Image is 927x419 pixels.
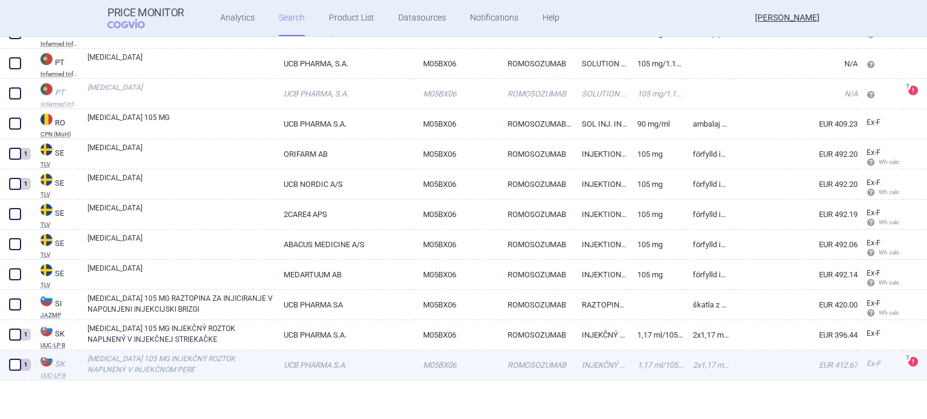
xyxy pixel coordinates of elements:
[40,41,78,47] abbr: Infarmed Infomed — Infomed - medicinal products database, published by Infarmed, National Authori...
[858,174,902,202] a: Ex-F Wh calc
[414,49,499,78] a: M05BX06
[107,7,184,19] strong: Price Monitor
[40,83,53,95] img: Portugal
[573,79,628,109] a: SOLUTION FOR INJECTION IN PRE-FILLED SYRINGE
[31,112,78,137] a: ROROCPN (MoH)
[628,49,684,78] a: 105 mg/1.17 ml
[275,230,413,259] a: ABACUS MEDICINE A/S
[867,118,881,127] span: Ex-factory price
[499,169,573,199] a: ROMOSOZUMAB
[40,282,78,288] abbr: TLV — Online database developed by the Dental and Pharmaceuticals Benefits Agency, Sweden.
[88,112,275,134] a: [MEDICAL_DATA] 105 MG
[628,109,684,139] a: 90 mg/ml
[31,233,78,258] a: SESETLV
[573,169,628,199] a: INJEKTIONSVÄTSKA, LÖSNING I FÖRFYLLD INJEKTIONSPENNA
[499,200,573,229] a: ROMOSOZUMAB
[908,86,923,95] a: ?
[684,109,730,139] a: Ambalaj cu 2 seringi preumplute; fiecare seringa contine 1,17 ml solutie
[867,178,881,187] span: Ex-factory price
[867,209,881,217] span: Ex-factory price
[628,260,684,289] a: 105 mg
[275,200,413,229] a: 2CARE4 APS
[414,79,499,109] a: M05BX06
[40,174,53,186] img: Sweden
[40,204,53,216] img: Sweden
[867,239,881,247] span: Ex-factory price
[628,350,684,380] a: 1,17 ml/105 mg
[40,324,53,336] img: Slovakia
[573,49,628,78] a: SOLUTION FOR INJECTION IN PRE-FILLED PEN
[414,260,499,289] a: M05BX06
[573,139,628,169] a: INJEKTIONSVÄTSKA, LÖSNING I FÖRFYLLD INJEKTIONSPENNA
[40,101,78,107] abbr: Infarmed Infomed — Infomed - medicinal products database, published by Infarmed, National Authori...
[684,260,730,289] a: Förfylld injektionspenna, 2 st (PD Medartuum AB)
[40,354,53,367] img: Slovakia
[858,325,902,343] a: Ex-F
[275,169,413,199] a: UCB NORDIC A/S
[908,357,923,367] a: ?
[40,131,78,137] abbr: CPN (MoH) — Public Catalog - List of maximum prices for international purposes. Official versions...
[858,355,902,373] a: Ex-F
[499,320,573,350] a: ROMOSOZUMAB
[40,264,53,276] img: Sweden
[867,329,881,338] span: Ex-factory price
[573,290,628,320] a: RAZTOPINA ZA INJICIRANJE
[275,139,413,169] a: ORIFARM AB
[414,139,499,169] a: M05BX06
[40,192,78,198] abbr: TLV — Online database developed by the Dental and Pharmaceuticals Benefits Agency, Sweden.
[628,200,684,229] a: 105 mg
[40,222,78,228] abbr: TLV — Online database developed by the Dental and Pharmaceuticals Benefits Agency, Sweden.
[730,79,858,109] a: N/A
[499,260,573,289] a: ROMOSOZUMAB
[499,79,573,109] a: ROMOSOZUMAB
[684,290,730,320] a: škatla z 2 napolnjenima injekcijskima brizgama
[867,249,899,256] span: Wh calc
[858,235,902,262] a: Ex-F Wh calc
[573,109,628,139] a: SOL INJ. IN SERINGA PREUMPLUTA
[414,350,499,380] a: M05BX06
[628,320,684,350] a: 1,17 ml/105 mg
[40,252,78,258] abbr: TLV — Online database developed by the Dental and Pharmaceuticals Benefits Agency, Sweden.
[730,230,858,259] a: EUR 492.06
[414,290,499,320] a: M05BX06
[730,290,858,320] a: EUR 420.00
[628,139,684,169] a: 105 mg
[275,49,413,78] a: UCB PHARMA, S.A.
[31,82,78,107] a: PTPTInfarmed Infomed
[684,169,730,199] a: Förfylld injektionspenna, 2 st
[730,139,858,169] a: EUR 492.20
[31,172,78,198] a: SESETLV
[628,169,684,199] a: 105 mg
[88,203,275,224] a: [MEDICAL_DATA]
[20,329,31,341] div: 1
[730,49,858,78] a: N/A
[414,230,499,259] a: M05BX06
[40,53,53,65] img: Portugal
[31,323,78,348] a: SKSKUUC-LP B
[40,113,53,125] img: Romania
[499,109,573,139] a: ROMOSOZUMABUM
[867,299,881,307] span: Ex-factory price
[858,265,902,292] a: Ex-F Wh calc
[628,79,684,109] a: 105 mg/1.17 mg
[684,320,730,350] a: 2x1,17 ml/105 mg (striek.inj.napl.)
[40,143,53,156] img: Sweden
[40,294,53,306] img: Slovenia
[573,350,628,380] a: INJEKČNÝ ROZTOK
[107,19,162,28] span: COGVIO
[414,200,499,229] a: M05BX06
[88,353,275,375] a: [MEDICAL_DATA] 105 MG INJEKČNÝ ROZTOK NAPLNENÝ V INJEKČNOM PERE
[858,204,902,232] a: Ex-F Wh calc
[858,114,902,132] a: Ex-F
[275,320,413,350] a: UCB PHARMA S.A.
[730,109,858,139] a: EUR 409.23
[40,373,78,379] abbr: UUC-LP B — List of medicinal products published by the Ministry of Health of the Slovak Republic ...
[31,263,78,288] a: SESETLV
[40,312,78,318] abbr: JAZMP — List of medicinal products published by the Public Agency of the Republic of Slovenia for...
[499,139,573,169] a: ROMOSOZUMAB
[88,293,275,315] a: [MEDICAL_DATA] 105 MG RAZTOPINA ZA INJICIRANJE V NAPOLNJENI INJEKCIJSKI BRIZGI
[867,269,881,277] span: Ex-factory price
[573,260,628,289] a: INJEKTIONSVÄTSKA, LÖSNING I FÖRFYLLD INJEKTIONSPENNA
[275,290,413,320] a: UCB PHARMA SA
[31,353,78,379] a: SKSKUUC-LP B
